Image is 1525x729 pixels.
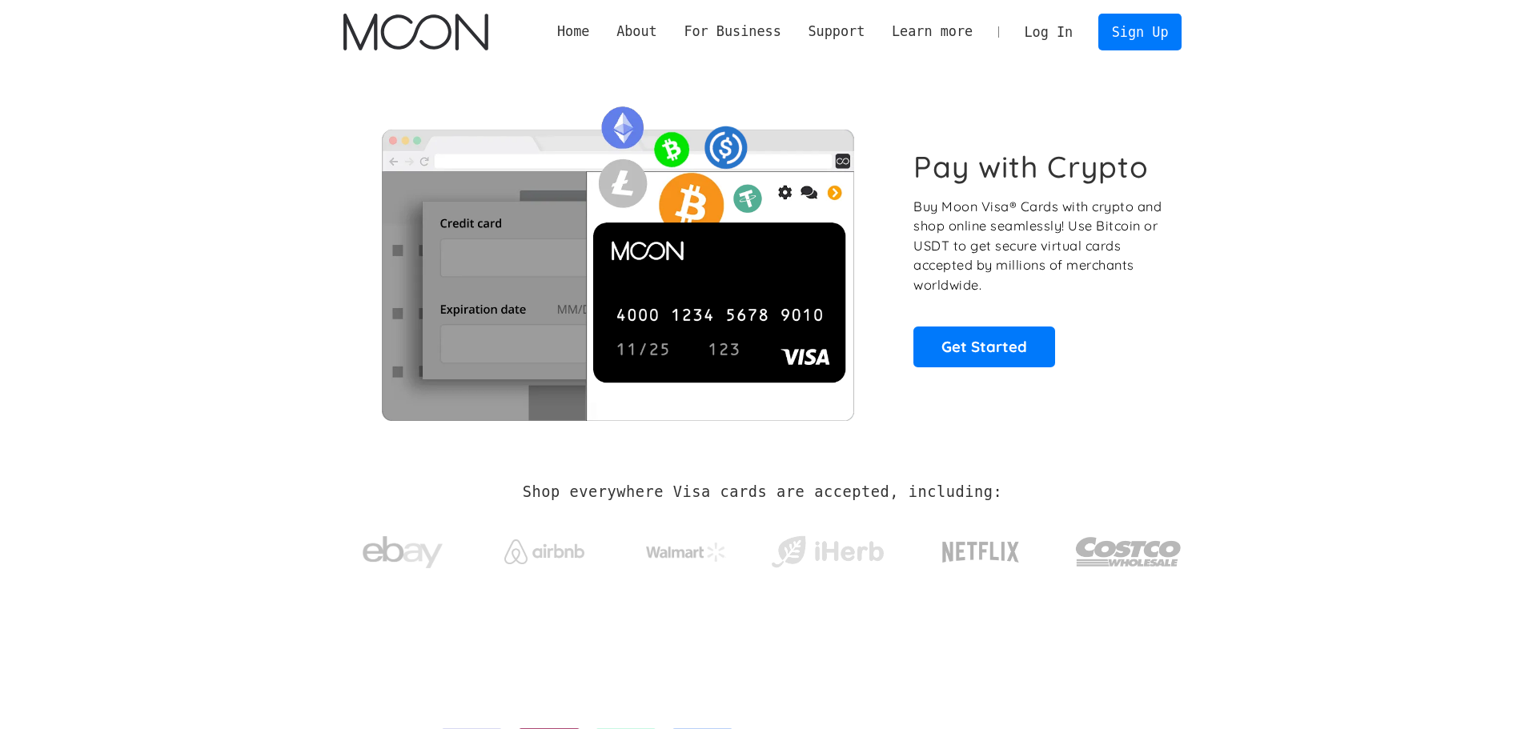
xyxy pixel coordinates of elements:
img: Costco [1075,522,1182,582]
a: Walmart [626,527,745,570]
a: Home [544,22,603,42]
a: Sign Up [1098,14,1182,50]
div: Learn more [878,22,986,42]
a: Netflix [909,516,1053,580]
img: Moon Cards let you spend your crypto anywhere Visa is accepted. [343,95,892,420]
h2: Shop everywhere Visa cards are accepted, including: [523,483,1002,501]
p: Buy Moon Visa® Cards with crypto and shop online seamlessly! Use Bitcoin or USDT to get secure vi... [913,197,1164,295]
div: About [603,22,670,42]
img: Airbnb [504,539,584,564]
a: Costco [1075,506,1182,590]
a: Log In [1011,14,1086,50]
div: For Business [684,22,781,42]
img: Netflix [941,532,1021,572]
img: Moon Logo [343,14,488,50]
img: iHerb [768,531,887,573]
img: Walmart [646,543,726,562]
div: About [616,22,657,42]
h1: Pay with Crypto [913,149,1149,185]
a: home [343,14,488,50]
a: Airbnb [484,523,604,572]
div: For Business [671,22,795,42]
img: ebay [363,527,443,578]
div: Support [808,22,865,42]
div: Support [795,22,878,42]
a: ebay [343,511,463,586]
a: Get Started [913,326,1055,367]
a: iHerb [768,515,887,581]
div: Learn more [892,22,973,42]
